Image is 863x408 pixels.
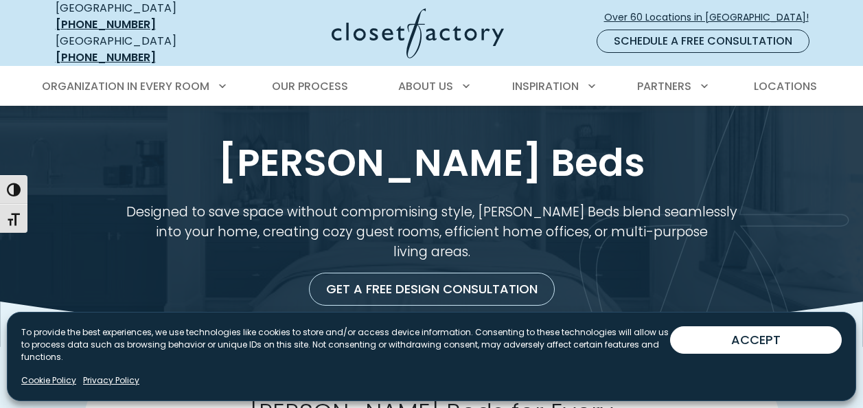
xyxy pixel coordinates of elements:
[398,78,453,94] span: About Us
[53,140,811,186] h1: [PERSON_NAME] Beds
[56,49,156,65] a: [PHONE_NUMBER]
[754,78,817,94] span: Locations
[670,326,842,354] button: ACCEPT
[32,67,831,106] nav: Primary Menu
[272,78,348,94] span: Our Process
[603,5,820,30] a: Over 60 Locations in [GEOGRAPHIC_DATA]!
[604,10,820,25] span: Over 60 Locations in [GEOGRAPHIC_DATA]!
[512,78,579,94] span: Inspiration
[117,202,746,262] p: Designed to save space without compromising style, [PERSON_NAME] Beds blend seamlessly into your ...
[21,326,670,363] p: To provide the best experiences, we use technologies like cookies to store and/or access device i...
[56,16,156,32] a: [PHONE_NUMBER]
[21,374,76,387] a: Cookie Policy
[637,78,691,94] span: Partners
[332,8,504,58] img: Closet Factory Logo
[42,78,209,94] span: Organization in Every Room
[56,33,224,66] div: [GEOGRAPHIC_DATA]
[83,374,139,387] a: Privacy Policy
[597,30,809,53] a: Schedule a Free Consultation
[309,273,555,306] a: Get a Free Design Consultation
